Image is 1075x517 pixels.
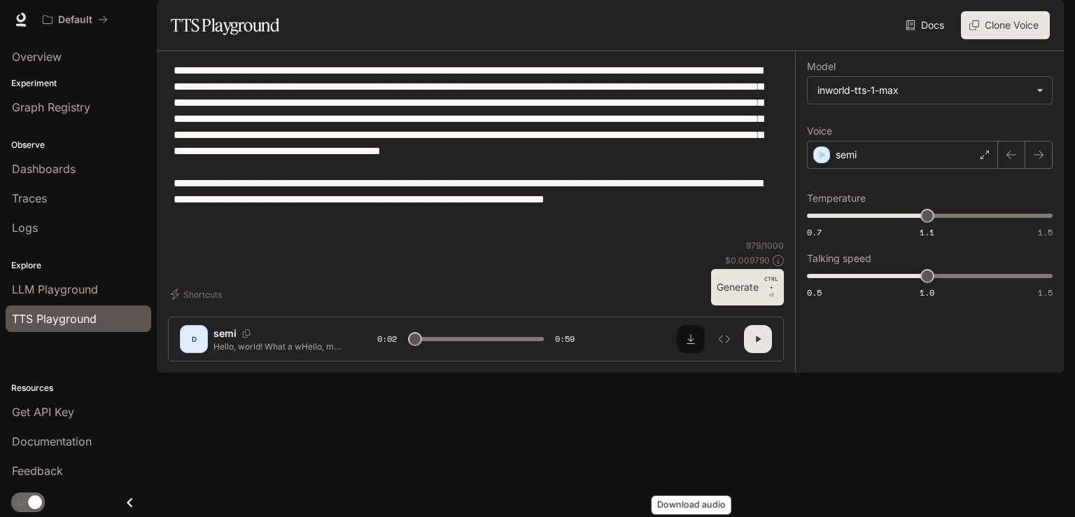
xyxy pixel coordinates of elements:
[808,77,1052,104] div: inworld-tts-1-max
[183,328,205,350] div: D
[817,83,1030,97] div: inworld-tts-1-max
[710,325,738,353] button: Inspect
[807,126,832,136] p: Voice
[213,326,237,340] p: semi
[903,11,950,39] a: Docs
[920,226,934,238] span: 1.1
[807,193,866,203] p: Temperature
[764,275,778,291] p: CTRL +
[237,329,256,338] button: Copy Voice ID
[677,325,705,353] button: Download audio
[36,6,114,34] button: All workspaces
[1038,226,1053,238] span: 1.5
[807,226,822,238] span: 0.7
[764,275,778,300] p: ⏎
[168,283,227,305] button: Shortcuts
[652,496,731,515] div: Download audio
[920,287,934,298] span: 1.0
[171,11,279,39] h1: TTS Playground
[555,332,575,346] span: 0:59
[1038,287,1053,298] span: 1.5
[711,269,784,305] button: GenerateCTRL +⏎
[377,332,397,346] span: 0:02
[213,340,344,352] p: Hello, world! What a wHello, my name is [PERSON_NAME], and for as long as I can remember, I lived...
[836,148,857,162] p: semi
[58,14,92,26] p: Default
[961,11,1050,39] button: Clone Voice
[807,62,836,71] p: Model
[807,287,822,298] span: 0.5
[807,254,871,263] p: Talking speed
